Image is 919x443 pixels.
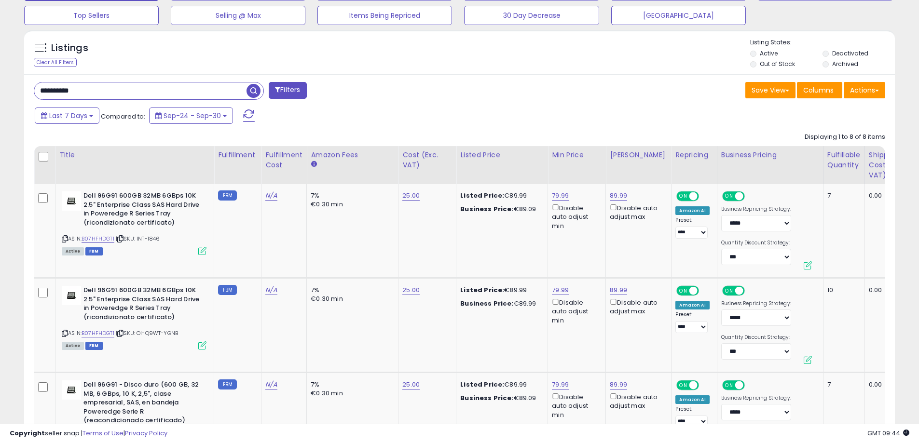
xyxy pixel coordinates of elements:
a: 89.99 [610,285,627,295]
a: Terms of Use [82,429,123,438]
button: Top Sellers [24,6,159,25]
b: Business Price: [460,204,513,214]
img: 31QUoVxe0NL._SL40_.jpg [62,286,81,305]
button: Actions [844,82,885,98]
div: Title [59,150,210,160]
a: N/A [265,285,277,295]
div: Fulfillment Cost [265,150,302,170]
div: Repricing [675,150,713,160]
a: N/A [265,191,277,201]
img: 31QUoVxe0NL._SL40_.jpg [62,191,81,211]
span: Columns [803,85,834,95]
a: 25.00 [402,285,420,295]
div: 0.00 [869,380,915,389]
b: Dell 96G91 600GB 32MB 6GBps 10K 2.5" Enterprise Class SAS Hard Drive in Poweredge R Series Tray (... [83,191,201,229]
span: OFF [698,381,713,389]
button: Last 7 Days [35,107,99,124]
div: €0.30 min [311,389,391,398]
div: Amazon Fees [311,150,394,160]
div: seller snap | | [10,429,167,438]
h5: Listings [51,41,88,55]
button: Filters [269,82,306,99]
div: Shipping Costs (Exc. VAT) [869,150,919,180]
div: Disable auto adjust max [610,202,664,221]
button: 30 Day Decrease [464,6,599,25]
span: All listings currently available for purchase on Amazon [62,247,84,255]
b: Listed Price: [460,285,504,295]
a: B07HFHDGT1 [82,329,114,337]
span: ON [723,287,735,295]
div: Displaying 1 to 8 of 8 items [805,133,885,142]
span: FBM [85,342,103,350]
div: Amazon AI [675,395,709,404]
div: 0.00 [869,286,915,295]
div: 7 [827,191,857,200]
div: 10 [827,286,857,295]
div: Disable auto adjust min [552,297,598,325]
div: Cost (Exc. VAT) [402,150,452,170]
b: Dell 96G91 - Disco duro (600 GB, 32 MB, 6 GBps, 10 K, 2,5", clase empresarial, SAS, en bandeja Po... [83,380,201,428]
a: 89.99 [610,191,627,201]
div: €89.99 [460,380,540,389]
button: Items Being Repriced [317,6,452,25]
div: €89.99 [460,299,540,308]
div: Preset: [675,311,709,333]
div: Business Pricing [721,150,819,160]
span: FBM [85,247,103,255]
label: Deactivated [832,49,868,57]
span: ON [678,287,690,295]
span: Compared to: [101,112,145,121]
span: OFF [698,287,713,295]
div: Fulfillable Quantity [827,150,861,170]
span: OFF [698,192,713,201]
b: Business Price: [460,393,513,403]
span: Last 7 Days [49,111,87,121]
div: 7 [827,380,857,389]
a: 25.00 [402,191,420,201]
label: Quantity Discount Strategy: [721,240,791,246]
label: Business Repricing Strategy: [721,206,791,213]
b: Listed Price: [460,191,504,200]
strong: Copyright [10,429,45,438]
div: Disable auto adjust max [610,391,664,410]
div: Disable auto adjust min [552,391,598,419]
span: | SKU: OI-Q9WT-YGNB [116,329,178,337]
span: ON [723,192,735,201]
div: Amazon AI [675,301,709,309]
p: Listing States: [750,38,895,47]
button: Selling @ Max [171,6,305,25]
a: B07HFHDGT1 [82,235,114,243]
div: ASIN: [62,286,206,349]
div: 0.00 [869,191,915,200]
div: Fulfillment [218,150,257,160]
b: Dell 96G91 600GB 32MB 6GBps 10K 2.5" Enterprise Class SAS Hard Drive in Poweredge R Series Tray (... [83,286,201,324]
div: 7% [311,286,391,295]
div: Preset: [675,217,709,239]
span: ON [678,381,690,389]
a: Privacy Policy [125,429,167,438]
label: Out of Stock [760,60,795,68]
div: [PERSON_NAME] [610,150,667,160]
a: 79.99 [552,285,569,295]
label: Active [760,49,778,57]
span: OFF [743,192,759,201]
span: All listings currently available for purchase on Amazon [62,342,84,350]
div: €89.09 [460,205,540,214]
div: €89.99 [460,286,540,295]
div: 7% [311,191,391,200]
button: Save View [745,82,796,98]
button: [GEOGRAPHIC_DATA] [611,6,746,25]
div: 7% [311,380,391,389]
label: Business Repricing Strategy: [721,395,791,402]
div: Listed Price [460,150,544,160]
div: €89.09 [460,394,540,403]
button: Sep-24 - Sep-30 [149,107,233,124]
div: Min Price [552,150,602,160]
label: Business Repricing Strategy: [721,300,791,307]
span: ON [678,192,690,201]
label: Quantity Discount Strategy: [721,334,791,341]
div: Amazon AI [675,206,709,215]
span: ON [723,381,735,389]
div: Disable auto adjust max [610,297,664,316]
small: Amazon Fees. [311,160,316,169]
